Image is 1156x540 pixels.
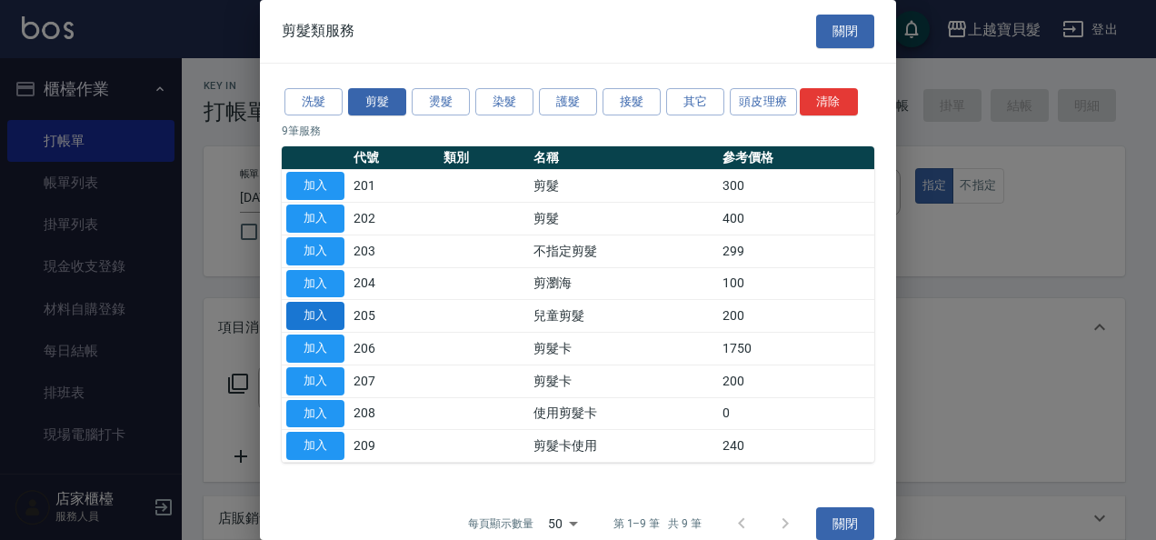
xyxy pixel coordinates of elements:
span: 剪髮類服務 [282,22,354,40]
button: 關閉 [816,15,874,48]
button: 加入 [286,432,344,460]
button: 加入 [286,237,344,265]
button: 護髮 [539,88,597,116]
td: 206 [349,333,439,365]
td: 剪髮卡使用 [529,430,718,463]
td: 208 [349,397,439,430]
p: 第 1–9 筆 共 9 筆 [613,515,702,532]
td: 1750 [718,333,874,365]
th: 名稱 [529,146,718,170]
p: 每頁顯示數量 [468,515,533,532]
button: 燙髮 [412,88,470,116]
td: 使用剪髮卡 [529,397,718,430]
button: 洗髮 [284,88,343,116]
button: 染髮 [475,88,533,116]
th: 參考價格 [718,146,874,170]
td: 100 [718,267,874,300]
td: 299 [718,235,874,267]
td: 剪髮 [529,203,718,235]
p: 9 筆服務 [282,123,874,139]
td: 209 [349,430,439,463]
td: 300 [718,170,874,203]
td: 剪瀏海 [529,267,718,300]
td: 207 [349,365,439,397]
td: 400 [718,203,874,235]
button: 加入 [286,205,344,233]
button: 加入 [286,400,344,428]
th: 代號 [349,146,439,170]
button: 加入 [286,302,344,330]
button: 接髮 [603,88,661,116]
td: 202 [349,203,439,235]
button: 頭皮理療 [730,88,797,116]
td: 0 [718,397,874,430]
td: 剪髮卡 [529,333,718,365]
td: 200 [718,365,874,397]
td: 240 [718,430,874,463]
td: 203 [349,235,439,267]
td: 204 [349,267,439,300]
button: 加入 [286,367,344,395]
td: 剪髮卡 [529,365,718,397]
td: 200 [718,300,874,333]
td: 不指定剪髮 [529,235,718,267]
button: 清除 [800,88,858,116]
th: 類別 [439,146,529,170]
td: 201 [349,170,439,203]
button: 加入 [286,335,344,363]
button: 其它 [666,88,724,116]
td: 兒童剪髮 [529,300,718,333]
td: 205 [349,300,439,333]
button: 加入 [286,172,344,200]
td: 剪髮 [529,170,718,203]
button: 剪髮 [348,88,406,116]
button: 加入 [286,270,344,298]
